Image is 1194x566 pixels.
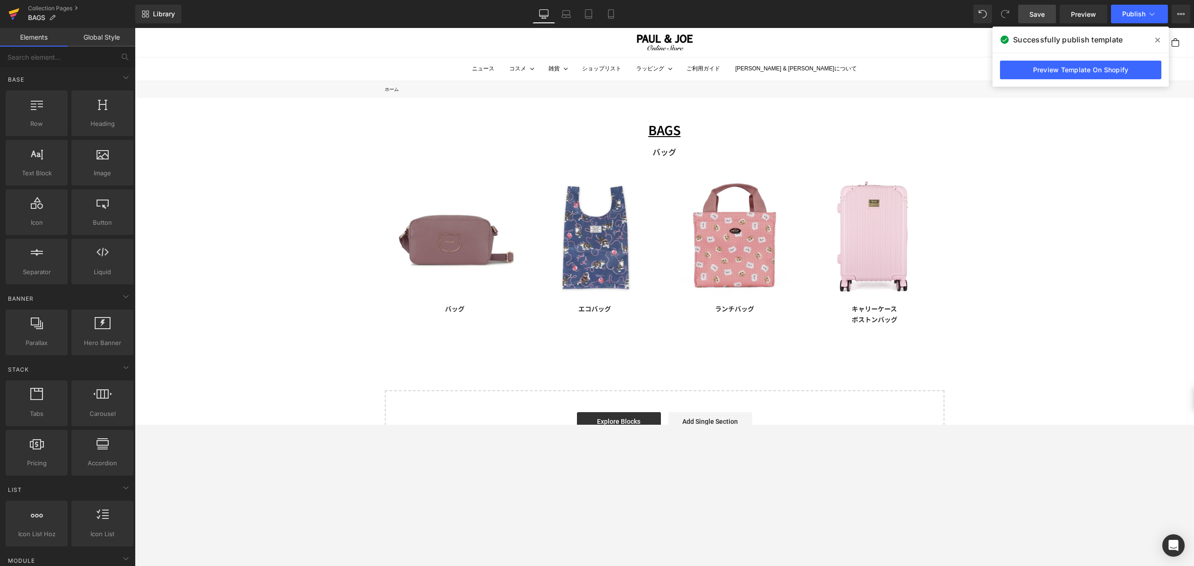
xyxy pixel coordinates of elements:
a: ショップリスト [447,36,486,46]
span: Stack [7,365,30,374]
a: Collection Pages [28,5,135,12]
span: Module [7,556,36,565]
span: Image [74,168,131,178]
a: Global Style [68,28,135,47]
a: キャリーケースボストンバッグ [708,271,772,302]
span: Icon [8,218,65,228]
a: ランチバッグ [571,271,629,291]
span: Carousel [74,409,131,419]
button: Publish [1111,5,1168,23]
a: [PERSON_NAME] & [PERSON_NAME]について [600,36,722,46]
nav: セカンダリナビゲーション [975,10,1059,19]
span: キャリーケース ボストンバッグ [717,276,763,296]
span: Save [1029,9,1045,19]
span: Tabs [8,409,65,419]
a: Preview [1060,5,1107,23]
span: Icon List [74,529,131,539]
a: ご利用ガイド [552,36,585,46]
a: バッグ [301,271,339,291]
a: Explore Blocks [442,384,526,403]
span: ランチバッグ [580,276,619,285]
span: Pricing [8,458,65,468]
a: ホーム [250,59,264,64]
span: Library [153,10,175,18]
a: Add Single Section [534,384,618,403]
span: Liquid [74,267,131,277]
summary: コスメ [375,36,391,46]
span: Successfully publish template [1013,34,1123,45]
a: ニュース [337,36,360,46]
span: Preview [1071,9,1096,19]
span: BAGS [28,14,45,21]
a: Desktop [533,5,555,23]
span: Parallax [8,338,65,348]
button: Redo [996,5,1014,23]
span: バッグ [310,276,330,285]
span: Button [74,218,131,228]
span: Banner [7,294,35,303]
span: Hero Banner [74,338,131,348]
span: Row [8,119,65,129]
span: エコバッグ [444,276,476,285]
span: Text Block [8,168,65,178]
u: BAGS [514,93,546,111]
a: Mobile [600,5,622,23]
span: Base [7,75,25,84]
a: Preview Template On Shopify [1000,61,1161,79]
span: Icon List Hoz [8,529,65,539]
span: Separator [8,267,65,277]
summary: 雑貨 [414,36,425,46]
a: Tablet [577,5,600,23]
summary: ラッピング [501,36,529,46]
div: Open Intercom Messenger [1162,534,1185,557]
button: More [1172,5,1190,23]
a: Laptop [555,5,577,23]
button: Undo [973,5,992,23]
span: List [7,485,23,494]
b: バッグ [518,118,541,130]
a: エコバッグ [434,271,486,291]
span: Publish [1122,10,1145,18]
a: New Library [135,5,181,23]
span: Accordion [74,458,131,468]
span: Heading [74,119,131,129]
